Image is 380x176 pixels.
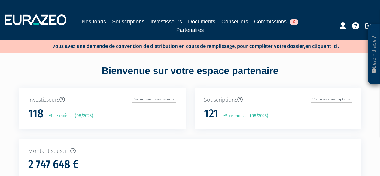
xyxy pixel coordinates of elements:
p: Besoin d'aide ? [371,27,378,82]
p: Vous avez une demande de convention de distribution en cours de remplissage, pour compléter votre... [35,41,339,50]
a: Voir mes souscriptions [311,96,352,103]
div: Bienvenue sur votre espace partenaire [14,64,366,88]
a: Investisseurs [150,17,182,26]
h1: 121 [204,107,218,120]
h1: 118 [28,107,44,120]
h1: 2 747 648 € [28,158,79,171]
a: Conseillers [221,17,248,26]
p: Investisseurs [28,96,176,104]
p: Souscriptions [204,96,352,104]
a: Nos fonds [82,17,106,26]
a: Souscriptions [112,17,144,26]
p: Montant souscrit [28,147,352,155]
a: Documents [188,17,215,26]
a: Commissions6 [254,17,298,26]
a: Partenaires [176,26,204,34]
p: +1 ce mois-ci (08/2025) [44,113,93,119]
span: 6 [290,19,298,25]
img: 1732889491-logotype_eurazeo_blanc_rvb.png [5,14,66,25]
a: en cliquant ici. [305,43,339,49]
p: +2 ce mois-ci (08/2025) [219,113,268,119]
a: Gérer mes investisseurs [132,96,176,103]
